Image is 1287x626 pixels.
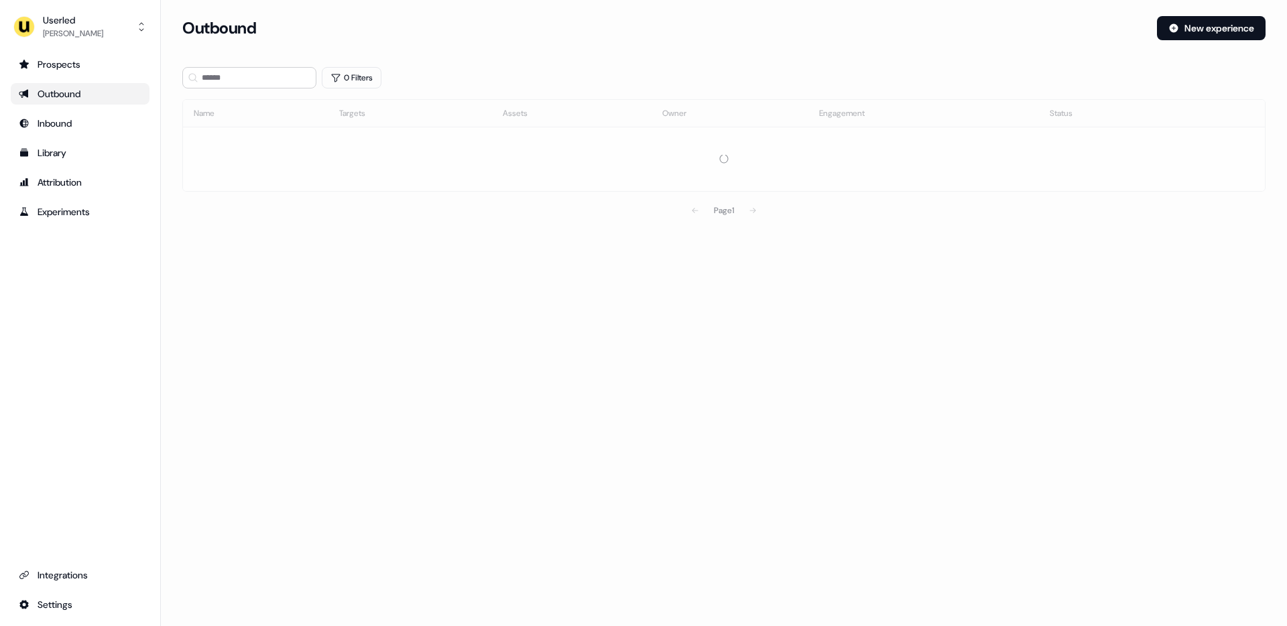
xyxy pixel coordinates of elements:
a: Go to attribution [11,172,149,193]
div: Inbound [19,117,141,130]
div: [PERSON_NAME] [43,27,103,40]
a: Go to templates [11,142,149,164]
div: Prospects [19,58,141,71]
a: Go to prospects [11,54,149,75]
a: Go to Inbound [11,113,149,134]
a: Go to outbound experience [11,83,149,105]
button: Userled[PERSON_NAME] [11,11,149,43]
h3: Outbound [182,18,256,38]
a: Go to integrations [11,564,149,586]
div: Library [19,146,141,160]
a: Go to integrations [11,594,149,615]
div: Experiments [19,205,141,218]
button: 0 Filters [322,67,381,88]
div: Settings [19,598,141,611]
button: New experience [1157,16,1266,40]
div: Attribution [19,176,141,189]
div: Outbound [19,87,141,101]
div: Userled [43,13,103,27]
div: Integrations [19,568,141,582]
a: Go to experiments [11,201,149,223]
